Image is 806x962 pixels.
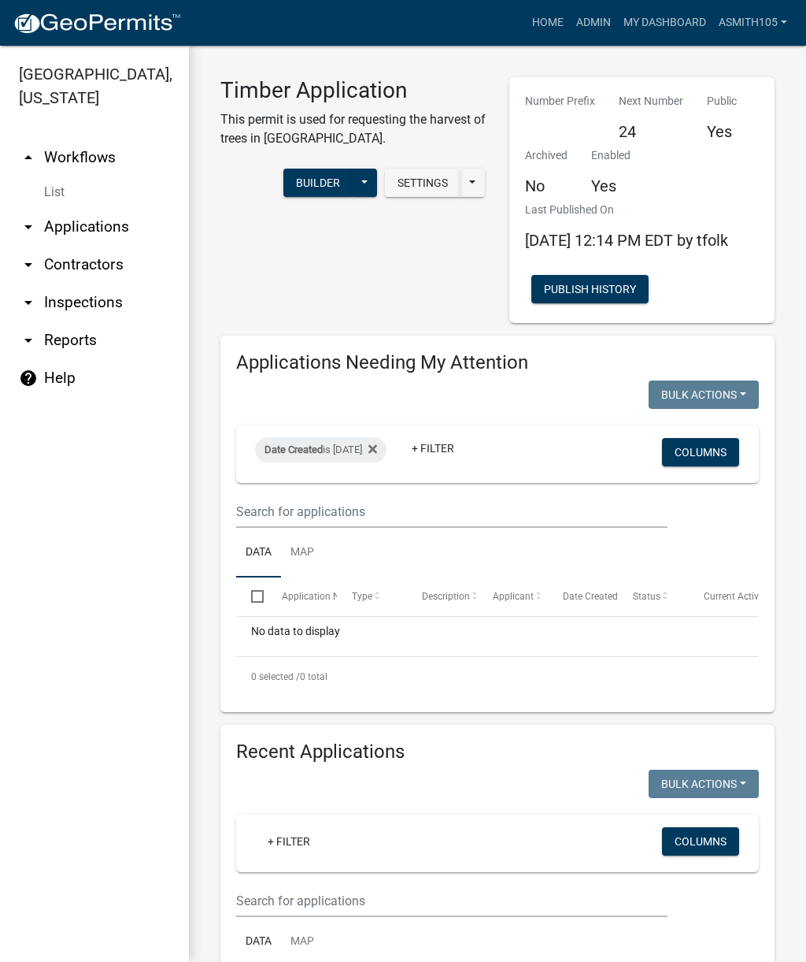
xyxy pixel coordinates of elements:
p: Last Published On [525,202,728,218]
i: arrow_drop_down [19,217,38,236]
a: My Dashboard [617,8,712,38]
span: Date Created [563,591,618,602]
a: Data [236,528,281,578]
button: Bulk Actions [649,381,759,409]
a: Admin [570,8,617,38]
button: Publish History [531,275,649,303]
datatable-header-cell: Status [618,578,688,615]
h4: Recent Applications [236,741,759,763]
i: arrow_drop_down [19,331,38,350]
datatable-header-cell: Current Activity [689,578,759,615]
datatable-header-cell: Type [337,578,407,615]
i: arrow_drop_down [19,293,38,312]
span: [DATE] 12:14 PM EDT by tfolk [525,231,728,250]
div: is [DATE] [255,437,386,462]
i: help [19,369,38,388]
datatable-header-cell: Select [236,578,266,615]
button: Settings [385,169,460,197]
datatable-header-cell: Application Number [266,578,336,615]
span: Status [633,591,660,602]
span: Description [422,591,470,602]
i: arrow_drop_down [19,255,38,274]
h5: No [525,176,568,195]
datatable-header-cell: Description [407,578,477,615]
p: Public [707,93,737,110]
span: Type [352,591,372,602]
wm-modal-confirm: Workflow Publish History [531,284,649,297]
input: Search for applications [236,496,667,528]
p: Archived [525,147,568,164]
p: This permit is used for requesting the harvest of trees in [GEOGRAPHIC_DATA]. [220,110,486,148]
h5: Yes [591,176,630,195]
span: Current Activity [704,591,769,602]
p: Number Prefix [525,93,595,110]
a: + Filter [399,434,467,462]
span: Applicant [493,591,534,602]
span: Date Created [264,444,323,455]
button: Bulk Actions [649,770,759,798]
a: + Filter [255,827,323,856]
button: Columns [662,438,739,466]
input: Search for applications [236,885,667,917]
h5: 24 [619,122,683,141]
a: asmith105 [712,8,793,38]
h5: Yes [707,122,737,141]
a: Home [526,8,570,38]
h4: Applications Needing My Attention [236,351,759,374]
div: No data to display [236,617,759,656]
p: Next Number [619,93,683,110]
datatable-header-cell: Date Created [548,578,618,615]
p: Enabled [591,147,630,164]
span: 0 selected / [251,671,300,682]
span: Application Number [282,591,368,602]
datatable-header-cell: Applicant [478,578,548,615]
i: arrow_drop_up [19,148,38,167]
h3: Timber Application [220,77,486,104]
button: Builder [283,169,353,197]
button: Columns [662,827,739,856]
div: 0 total [236,657,759,696]
a: Map [281,528,324,578]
